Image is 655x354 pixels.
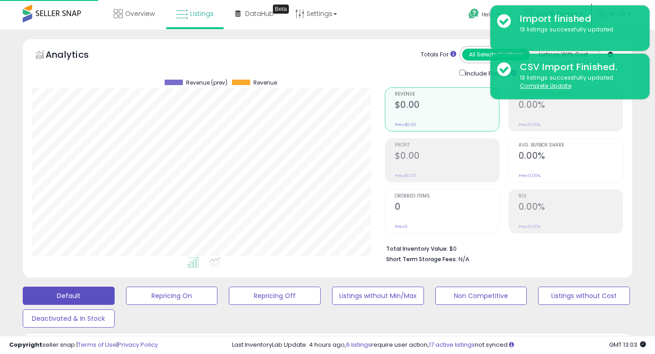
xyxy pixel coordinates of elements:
h2: $0.00 [395,151,499,163]
button: Default [23,287,115,305]
button: Repricing On [126,287,218,305]
a: Help [461,1,509,30]
button: All Selected Listings [462,49,530,61]
i: Get Help [468,8,479,20]
b: Total Inventory Value: [386,245,448,253]
b: Short Term Storage Fees: [386,255,457,263]
span: 2025-09-11 13:03 GMT [609,340,646,349]
span: Overview [125,9,155,18]
u: Complete Update [520,82,571,90]
a: 6 listings [346,340,371,349]
div: Tooltip anchor [273,5,289,14]
span: Revenue [253,80,277,86]
h2: 0.00% [519,151,623,163]
span: Revenue (prev) [186,80,227,86]
span: Revenue [395,92,499,97]
span: Help [482,10,494,18]
span: Avg. Buybox Share [519,143,623,148]
div: Last InventoryLab Update: 4 hours ago, require user action, not synced. [232,341,646,349]
h2: $0.00 [395,100,499,112]
button: Repricing Off [229,287,321,305]
button: Listings without Min/Max [332,287,424,305]
span: ROI [519,194,623,199]
small: Prev: 0.00% [519,122,540,127]
div: 13 listings successfully updated. [513,25,643,34]
div: Include Returns [453,68,528,78]
span: Ordered Items [395,194,499,199]
div: CSV Import Finished. [513,61,643,74]
button: Non Competitive [435,287,527,305]
button: Listings without Cost [538,287,630,305]
span: Listings [190,9,214,18]
li: $0 [386,243,616,253]
h2: 0.00% [519,202,623,214]
span: Profit [395,143,499,148]
small: Prev: 0 [395,224,408,229]
span: DataHub [245,9,274,18]
small: Prev: $0.00 [395,122,416,127]
h5: Analytics [45,48,106,63]
a: Privacy Policy [118,340,158,349]
div: seller snap | | [9,341,158,349]
strong: Copyright [9,340,42,349]
span: N/A [458,255,469,263]
button: Deactivated & In Stock [23,309,115,328]
div: 13 listings successfully updated. [513,74,643,91]
div: Totals For [421,51,456,59]
a: Terms of Use [78,340,116,349]
a: 17 active listings [429,340,475,349]
small: Prev: 0.00% [519,173,540,178]
div: Import finished [513,12,643,25]
h2: 0.00% [519,100,623,112]
small: Prev: $0.00 [395,173,416,178]
h2: 0 [395,202,499,214]
small: Prev: 0.00% [519,224,540,229]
